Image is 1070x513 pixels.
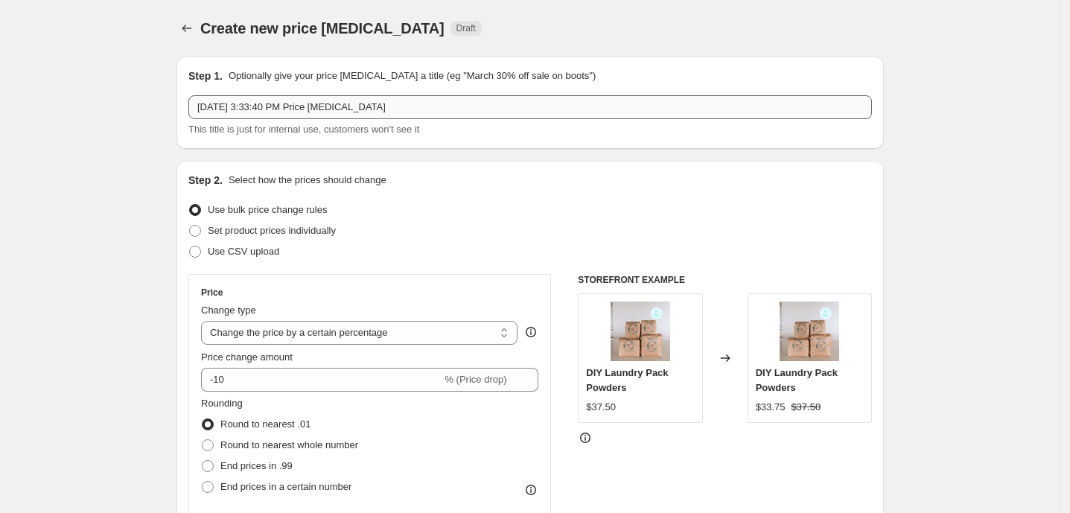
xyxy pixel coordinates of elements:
p: Optionally give your price [MEDICAL_DATA] a title (eg "March 30% off sale on boots") [229,68,596,83]
p: Select how the prices should change [229,173,386,188]
img: DIY-laundry-replenishment-powders-1_80x.jpg [780,302,839,361]
span: Use CSV upload [208,246,279,257]
span: End prices in a certain number [220,481,351,492]
button: Price change jobs [176,18,197,39]
span: Round to nearest .01 [220,418,311,430]
span: This title is just for internal use, customers won't see it [188,124,419,135]
div: $33.75 [756,400,786,415]
div: $37.50 [586,400,616,415]
span: Round to nearest whole number [220,439,358,450]
img: DIY-laundry-replenishment-powders-1_80x.jpg [611,302,670,361]
h3: Price [201,287,223,299]
strike: $37.50 [791,400,821,415]
h2: Step 1. [188,68,223,83]
span: End prices in .99 [220,460,293,471]
span: Change type [201,305,256,316]
input: 30% off holiday sale [188,95,872,119]
span: Price change amount [201,351,293,363]
h6: STOREFRONT EXAMPLE [578,274,872,286]
span: DIY Laundry Pack Powders [586,367,668,393]
span: Set product prices individually [208,225,336,236]
span: Rounding [201,398,243,409]
span: % (Price drop) [445,374,506,385]
div: help [523,325,538,340]
span: Draft [456,22,476,34]
span: Use bulk price change rules [208,204,327,215]
input: -15 [201,368,442,392]
h2: Step 2. [188,173,223,188]
span: Create new price [MEDICAL_DATA] [200,20,445,36]
span: DIY Laundry Pack Powders [756,367,838,393]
